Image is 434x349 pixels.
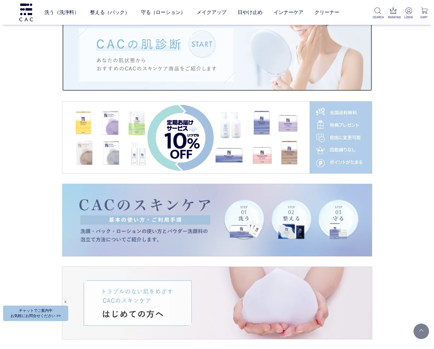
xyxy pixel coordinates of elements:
a: CART [419,7,429,20]
a: 守る（ローション） [141,4,186,21]
a: 整える（パック） [90,4,130,21]
p: RANKING [388,15,398,20]
a: 洗う（洗浄料） [44,4,79,21]
a: クリーナー [315,4,339,21]
img: 定期便サービス [62,101,372,174]
a: インナーケア [274,4,303,21]
a: はじめての方へはじめての方へ [62,267,372,339]
img: 肌診断 [62,19,372,91]
a: SEARCH [373,7,383,20]
a: 定期便サービス定期便サービス [62,101,372,174]
a: LOGIN [404,7,414,20]
a: 日やけ止め [238,4,262,21]
a: 肌診断肌診断 [62,19,372,91]
a: CACの使い方CACの使い方 [62,184,372,256]
img: はじめての方へ [62,267,372,339]
p: SEARCH [373,15,383,20]
p: CART [419,15,429,20]
img: logo [18,3,34,21]
a: RANKING [388,7,398,20]
a: メイクアップ [197,4,226,21]
img: CACの使い方 [62,184,372,256]
p: LOGIN [404,15,414,20]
